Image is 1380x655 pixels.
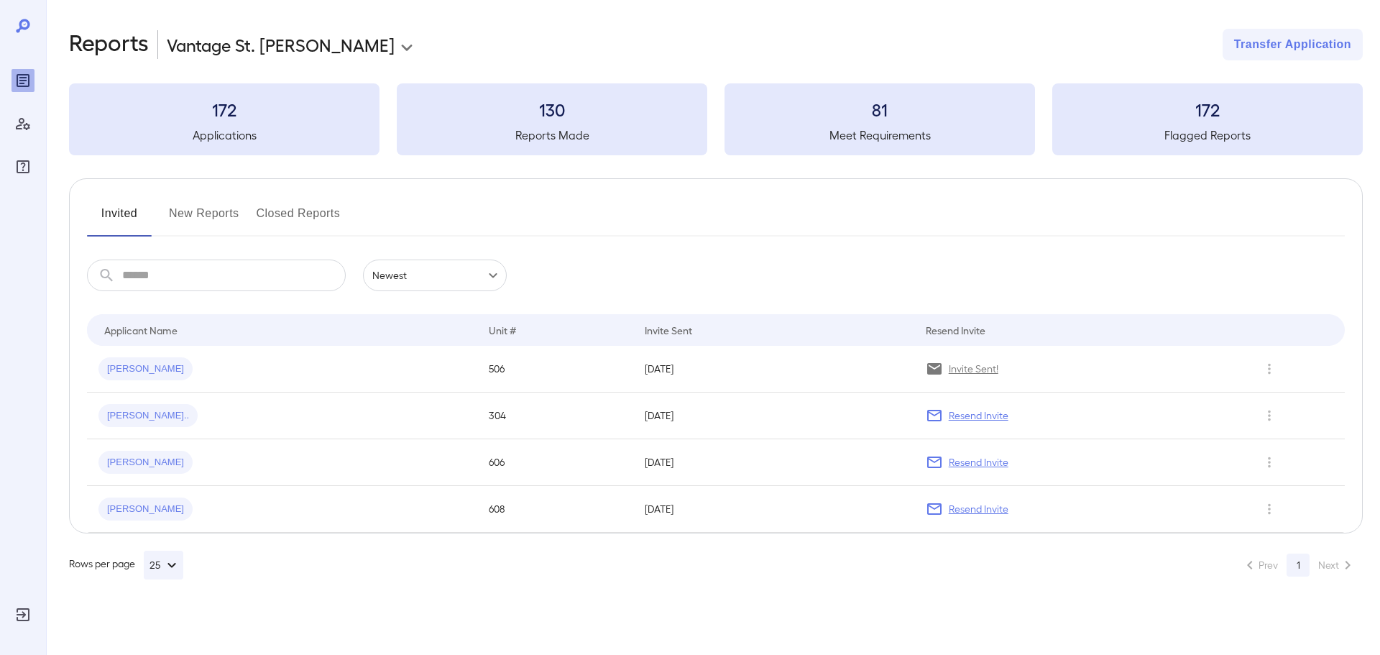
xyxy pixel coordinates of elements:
button: 25 [144,551,183,580]
td: [DATE] [633,486,914,533]
p: Resend Invite [949,502,1008,516]
td: [DATE] [633,346,914,393]
h3: 81 [724,98,1035,121]
button: Row Actions [1258,451,1281,474]
summary: 172Applications130Reports Made81Meet Requirements172Flagged Reports [69,83,1363,155]
span: [PERSON_NAME] [98,503,193,516]
p: Resend Invite [949,455,1008,470]
h2: Reports [69,29,149,60]
span: [PERSON_NAME] [98,362,193,376]
div: Resend Invite [926,321,985,339]
div: Rows per page [69,551,183,580]
div: Log Out [11,603,34,626]
div: Newest [363,260,507,291]
button: Invited [87,202,152,237]
div: Reports [11,69,34,92]
button: Row Actions [1258,357,1281,380]
div: Manage Users [11,112,34,135]
div: Invite Sent [645,321,692,339]
button: New Reports [169,202,239,237]
button: Row Actions [1258,498,1281,521]
div: Applicant Name [104,321,178,339]
h3: 172 [69,98,379,121]
p: Invite Sent! [949,362,998,376]
button: Transfer Application [1223,29,1363,60]
td: 506 [477,346,633,393]
h5: Flagged Reports [1052,127,1363,144]
nav: pagination navigation [1235,554,1363,577]
td: 304 [477,393,633,439]
button: Row Actions [1258,404,1281,427]
h5: Meet Requirements [724,127,1035,144]
h5: Applications [69,127,379,144]
span: [PERSON_NAME].. [98,409,198,423]
td: 606 [477,439,633,486]
h3: 172 [1052,98,1363,121]
span: [PERSON_NAME] [98,456,193,470]
button: page 1 [1287,554,1310,577]
p: Vantage St. [PERSON_NAME] [167,33,395,56]
button: Closed Reports [257,202,341,237]
p: Resend Invite [949,408,1008,423]
h3: 130 [397,98,707,121]
div: FAQ [11,155,34,178]
td: 608 [477,486,633,533]
h5: Reports Made [397,127,707,144]
td: [DATE] [633,439,914,486]
td: [DATE] [633,393,914,439]
div: Unit # [489,321,516,339]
